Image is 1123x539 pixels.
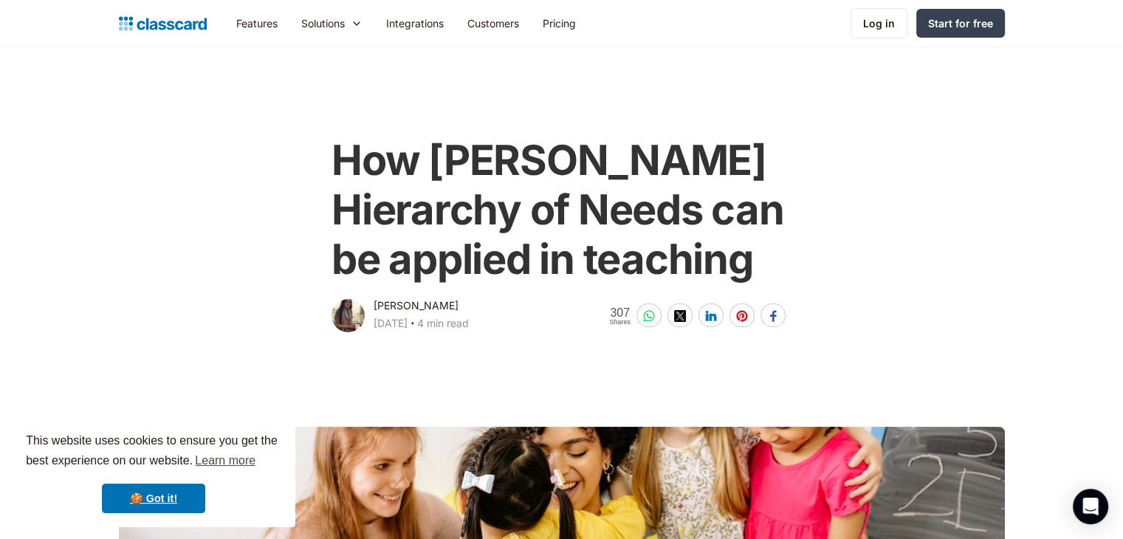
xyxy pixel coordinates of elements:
[916,9,1005,38] a: Start for free
[102,484,205,513] a: dismiss cookie message
[456,7,531,40] a: Customers
[863,16,895,31] div: Log in
[609,306,631,319] span: 307
[928,16,993,31] div: Start for free
[767,310,779,322] img: facebook-white sharing button
[417,315,469,332] div: 4 min read
[643,310,655,322] img: whatsapp-white sharing button
[289,7,374,40] div: Solutions
[851,8,907,38] a: Log in
[1073,489,1108,524] div: Open Intercom Messenger
[332,136,791,285] h1: How [PERSON_NAME] Hierarchy of Needs can be applied in teaching
[119,13,207,34] a: home
[674,310,686,322] img: twitter-white sharing button
[301,16,345,31] div: Solutions
[531,7,588,40] a: Pricing
[224,7,289,40] a: Features
[374,315,408,332] div: [DATE]
[26,432,281,472] span: This website uses cookies to ensure you get the best experience on our website.
[705,310,717,322] img: linkedin-white sharing button
[193,450,258,472] a: learn more about cookies
[12,418,295,527] div: cookieconsent
[609,319,631,326] span: Shares
[736,310,748,322] img: pinterest-white sharing button
[374,297,459,315] div: [PERSON_NAME]
[408,315,417,335] div: ‧
[374,7,456,40] a: Integrations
